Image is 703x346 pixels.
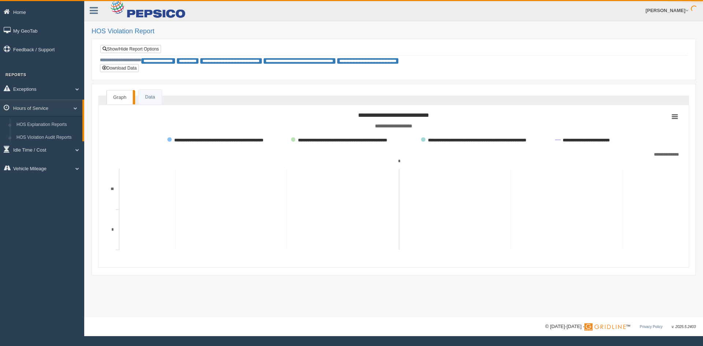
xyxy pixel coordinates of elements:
[13,118,82,131] a: HOS Explanation Reports
[584,323,626,331] img: Gridline
[138,90,161,105] a: Data
[92,28,696,35] h2: HOS Violation Report
[107,90,133,105] a: Graph
[100,45,161,53] a: Show/Hide Report Options
[640,325,662,329] a: Privacy Policy
[13,131,82,144] a: HOS Violation Audit Reports
[545,323,696,331] div: © [DATE]-[DATE] - ™
[672,325,696,329] span: v. 2025.5.2403
[100,64,139,72] button: Download Data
